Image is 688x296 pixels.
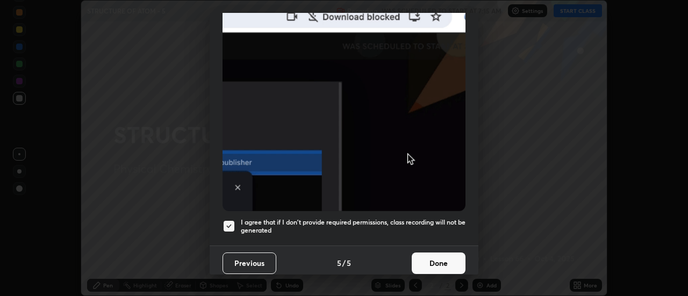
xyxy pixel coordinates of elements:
[347,257,351,269] h4: 5
[412,252,465,274] button: Done
[241,218,465,235] h5: I agree that if I don't provide required permissions, class recording will not be generated
[342,257,346,269] h4: /
[337,257,341,269] h4: 5
[223,252,276,274] button: Previous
